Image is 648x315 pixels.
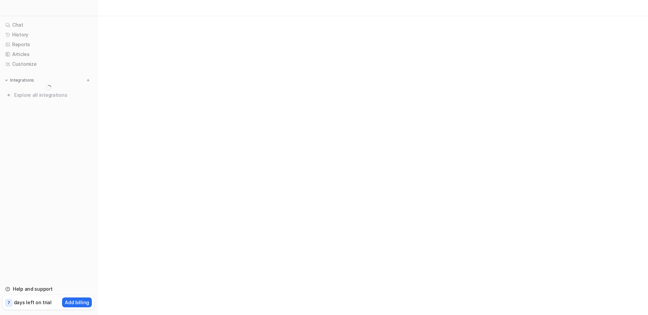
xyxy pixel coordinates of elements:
[3,90,94,100] a: Explore all integrations
[65,299,89,306] p: Add billing
[10,78,34,83] p: Integrations
[5,92,12,98] img: explore all integrations
[3,20,94,30] a: Chat
[3,59,94,69] a: Customize
[3,30,94,39] a: History
[3,40,94,49] a: Reports
[14,299,52,306] p: days left on trial
[86,78,90,83] img: menu_add.svg
[4,78,9,83] img: expand menu
[62,297,92,307] button: Add billing
[3,284,94,294] a: Help and support
[3,50,94,59] a: Articles
[7,300,10,306] p: 7
[3,77,36,84] button: Integrations
[14,90,91,101] span: Explore all integrations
